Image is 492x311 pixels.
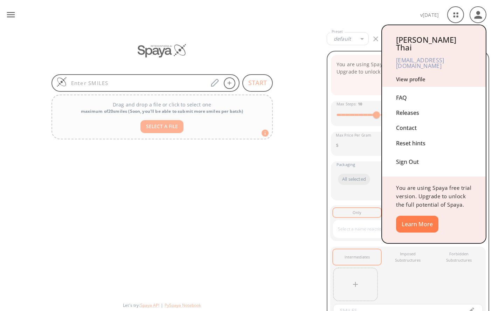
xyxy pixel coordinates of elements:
div: [EMAIL_ADDRESS][DOMAIN_NAME] [396,51,472,75]
div: Sign Out [396,151,472,170]
div: Releases [396,105,472,120]
div: Reset hints [396,136,472,151]
span: You are using Spaya free trial version. Upgrade to unlock the full potential of Spaya. [396,184,471,208]
a: View profile [396,76,425,83]
div: [PERSON_NAME] Thai [396,36,472,51]
button: Learn More [396,216,438,233]
div: Contact [396,120,472,136]
div: FAQ [396,90,472,105]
